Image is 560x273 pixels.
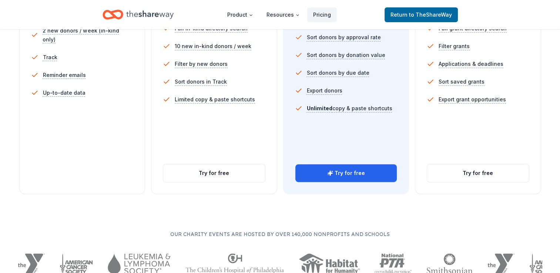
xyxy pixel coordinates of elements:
button: Product [221,7,259,22]
button: Try for free [163,164,265,182]
span: Applications & deadlines [439,60,503,68]
span: 10 new in-kind donors / week [175,42,251,51]
span: Sort saved grants [439,77,484,86]
a: Returnto TheShareWay [385,7,458,22]
span: 2 new donors / week (in-kind only) [43,26,133,44]
span: Export grant opportunities [439,95,506,104]
a: Pricing [307,7,337,22]
span: Sort donors by approval rate [307,33,381,42]
span: Sort donors by due date [307,68,369,77]
nav: Main [221,6,337,23]
button: Try for free [427,164,529,182]
p: Our charity events are hosted by over 140,000 nonprofits and schools [18,230,542,239]
span: Filter grants [439,42,470,51]
span: Return [390,10,452,19]
span: to TheShareWay [409,11,452,18]
button: Try for free [295,164,397,182]
button: Resources [261,7,306,22]
span: Sort donors in Track [175,77,227,86]
span: Limited copy & paste shortcuts [175,95,255,104]
span: Track [43,53,57,62]
span: Reminder emails [43,71,86,80]
span: Export donors [307,86,342,95]
span: Sort donors by donation value [307,51,385,60]
a: Home [103,6,174,23]
span: Up-to-date data [43,88,85,97]
span: Filter by new donors [175,60,228,68]
span: copy & paste shortcuts [307,105,392,111]
span: Unlimited [307,105,332,111]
